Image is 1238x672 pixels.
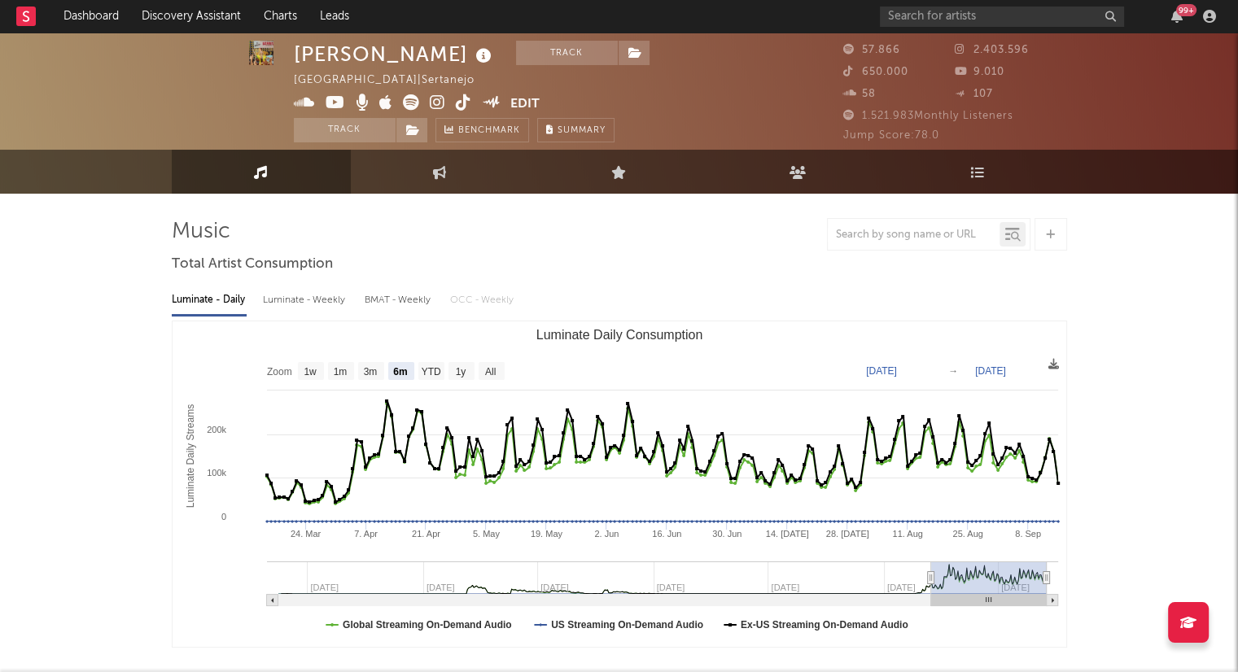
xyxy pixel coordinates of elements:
[484,366,495,377] text: All
[267,366,292,377] text: Zoom
[435,118,529,142] a: Benchmark
[294,41,496,68] div: [PERSON_NAME]
[458,121,520,141] span: Benchmark
[740,619,908,631] text: Ex-US Streaming On-Demand Audio
[173,321,1066,647] svg: Luminate Daily Consumption
[207,468,226,478] text: 100k
[172,255,333,274] span: Total Artist Consumption
[594,529,619,539] text: 2. Jun
[510,94,540,115] button: Edit
[304,366,317,377] text: 1w
[172,286,247,314] div: Luminate - Daily
[712,529,741,539] text: 30. Jun
[558,126,606,135] span: Summary
[1176,4,1196,16] div: 99 +
[866,365,897,377] text: [DATE]
[530,529,562,539] text: 19. May
[1171,10,1183,23] button: 99+
[363,366,377,377] text: 3m
[948,365,958,377] text: →
[207,425,226,434] text: 200k
[412,529,440,539] text: 21. Apr
[263,286,348,314] div: Luminate - Weekly
[290,529,321,539] text: 24. Mar
[843,111,1013,121] span: 1.521.983 Monthly Listeners
[537,118,615,142] button: Summary
[421,366,440,377] text: YTD
[880,7,1124,27] input: Search for artists
[825,529,868,539] text: 28. [DATE]
[393,366,407,377] text: 6m
[652,529,681,539] text: 16. Jun
[294,71,493,90] div: [GEOGRAPHIC_DATA] | Sertanejo
[365,286,434,314] div: BMAT - Weekly
[843,89,876,99] span: 58
[343,619,512,631] text: Global Streaming On-Demand Audio
[955,67,1004,77] span: 9.010
[551,619,703,631] text: US Streaming On-Demand Audio
[843,67,908,77] span: 650.000
[354,529,378,539] text: 7. Apr
[472,529,500,539] text: 5. May
[843,130,939,141] span: Jump Score: 78.0
[952,529,982,539] text: 25. Aug
[828,229,1000,242] input: Search by song name or URL
[892,529,922,539] text: 11. Aug
[765,529,808,539] text: 14. [DATE]
[184,404,195,508] text: Luminate Daily Streams
[1015,529,1041,539] text: 8. Sep
[536,328,702,342] text: Luminate Daily Consumption
[975,365,1006,377] text: [DATE]
[294,118,396,142] button: Track
[455,366,466,377] text: 1y
[843,45,900,55] span: 57.866
[955,89,993,99] span: 107
[516,41,618,65] button: Track
[955,45,1029,55] span: 2.403.596
[333,366,347,377] text: 1m
[221,512,225,521] text: 0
